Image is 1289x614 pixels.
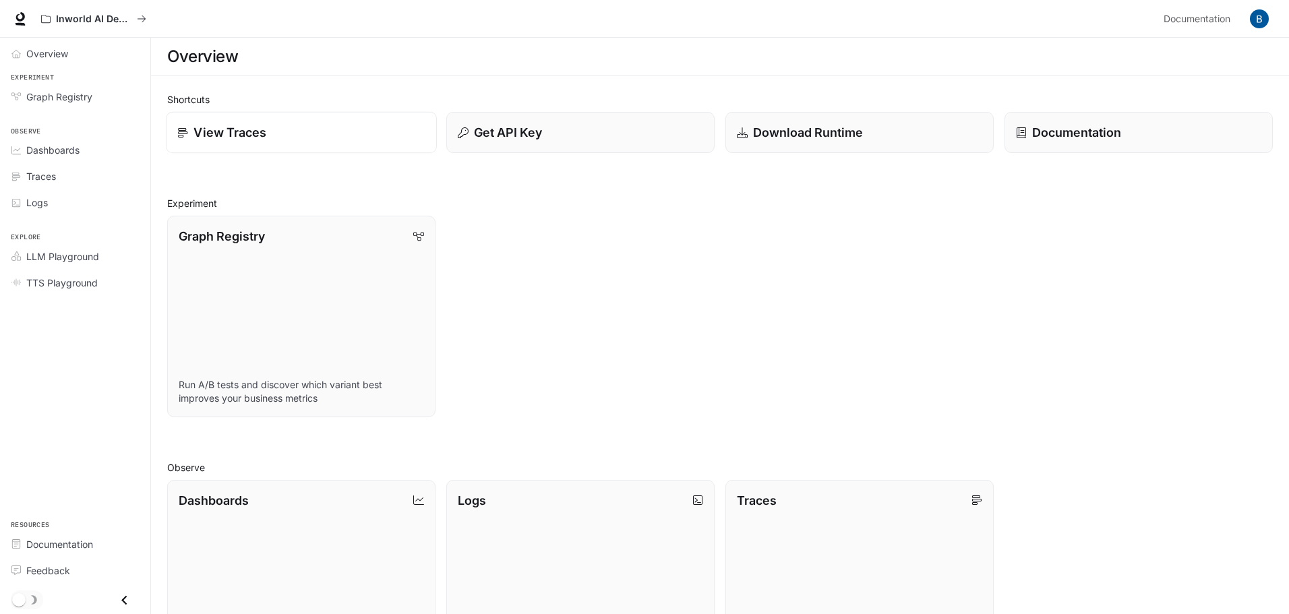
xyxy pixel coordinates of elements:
[26,276,98,290] span: TTS Playground
[725,112,994,153] a: Download Runtime
[26,47,68,61] span: Overview
[5,271,145,295] a: TTS Playground
[5,245,145,268] a: LLM Playground
[5,559,145,582] a: Feedback
[5,532,145,556] a: Documentation
[474,123,542,142] p: Get API Key
[56,13,131,25] p: Inworld AI Demos
[446,112,715,153] button: Get API Key
[166,112,437,154] a: View Traces
[167,460,1273,474] h2: Observe
[1250,9,1269,28] img: User avatar
[193,123,266,142] p: View Traces
[35,5,152,32] button: All workspaces
[5,42,145,65] a: Overview
[5,85,145,109] a: Graph Registry
[1032,123,1121,142] p: Documentation
[26,195,48,210] span: Logs
[26,169,56,183] span: Traces
[1164,11,1230,28] span: Documentation
[179,491,249,510] p: Dashboards
[5,138,145,162] a: Dashboards
[26,563,70,578] span: Feedback
[167,43,238,70] h1: Overview
[26,143,80,157] span: Dashboards
[109,586,140,614] button: Close drawer
[167,216,436,417] a: Graph RegistryRun A/B tests and discover which variant best improves your business metrics
[179,378,424,405] p: Run A/B tests and discover which variant best improves your business metrics
[753,123,863,142] p: Download Runtime
[5,191,145,214] a: Logs
[458,491,486,510] p: Logs
[12,592,26,607] span: Dark mode toggle
[167,92,1273,106] h2: Shortcuts
[737,491,777,510] p: Traces
[1158,5,1240,32] a: Documentation
[167,196,1273,210] h2: Experiment
[26,537,93,551] span: Documentation
[1005,112,1273,153] a: Documentation
[1246,5,1273,32] button: User avatar
[26,249,99,264] span: LLM Playground
[5,164,145,188] a: Traces
[26,90,92,104] span: Graph Registry
[179,227,265,245] p: Graph Registry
